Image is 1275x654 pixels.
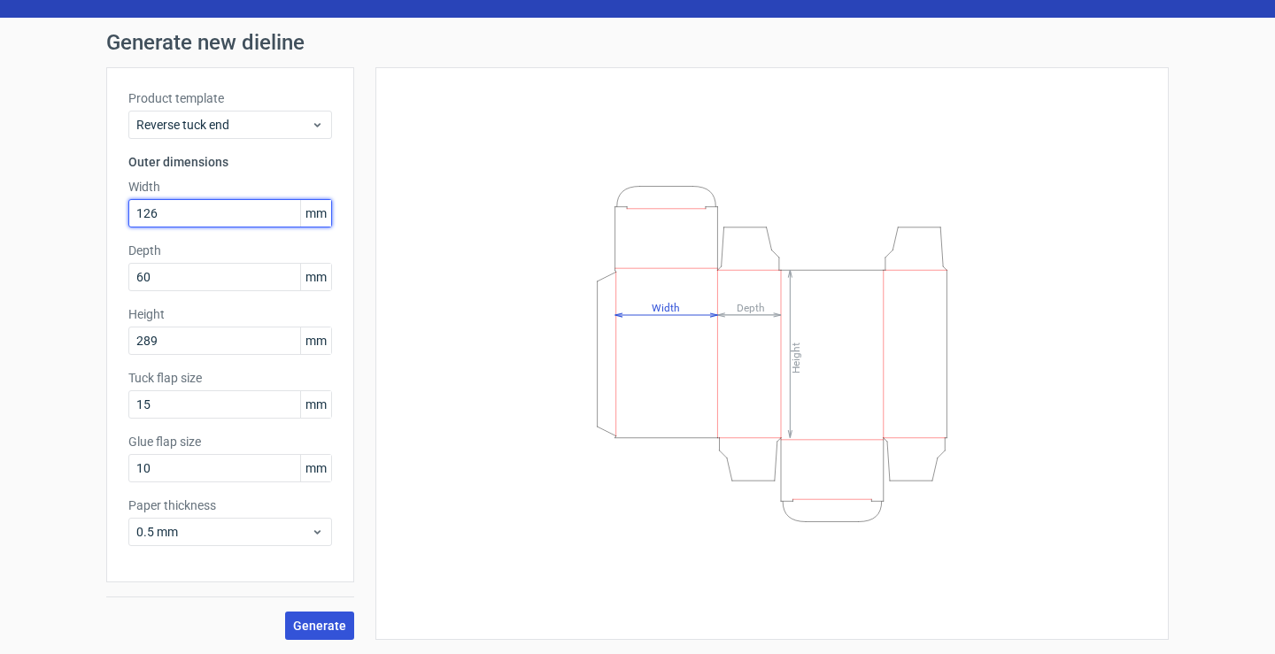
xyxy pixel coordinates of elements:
[790,342,802,373] tspan: Height
[300,264,331,290] span: mm
[128,496,332,514] label: Paper thickness
[106,32,1169,53] h1: Generate new dieline
[128,369,332,387] label: Tuck flap size
[136,523,311,541] span: 0.5 mm
[652,301,680,313] tspan: Width
[136,116,311,134] span: Reverse tuck end
[128,433,332,450] label: Glue flap size
[128,305,332,323] label: Height
[293,619,346,632] span: Generate
[128,89,332,107] label: Product template
[300,455,331,481] span: mm
[300,391,331,418] span: mm
[737,301,765,313] tspan: Depth
[128,242,332,259] label: Depth
[300,327,331,354] span: mm
[128,153,332,171] h3: Outer dimensions
[128,178,332,196] label: Width
[285,612,354,640] button: Generate
[300,200,331,227] span: mm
